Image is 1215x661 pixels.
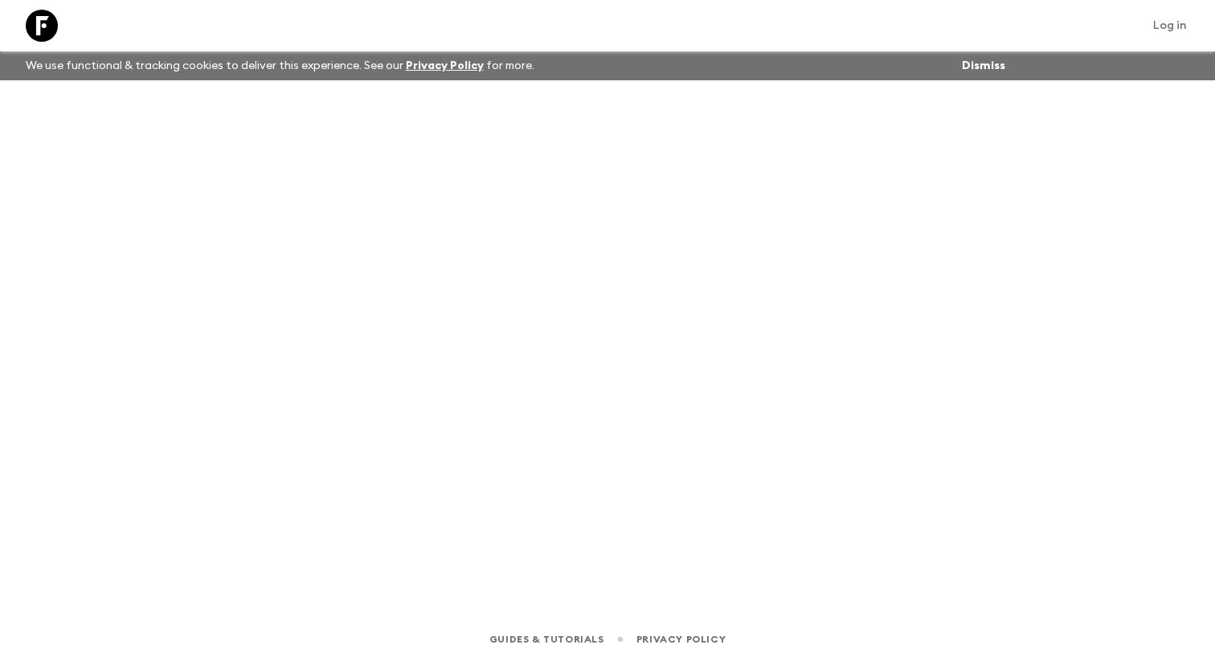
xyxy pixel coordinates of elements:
a: Privacy Policy [636,630,726,648]
p: We use functional & tracking cookies to deliver this experience. See our for more. [19,51,541,80]
a: Privacy Policy [406,60,484,71]
button: Dismiss [958,55,1009,77]
a: Log in [1144,14,1196,37]
a: Guides & Tutorials [489,630,604,648]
